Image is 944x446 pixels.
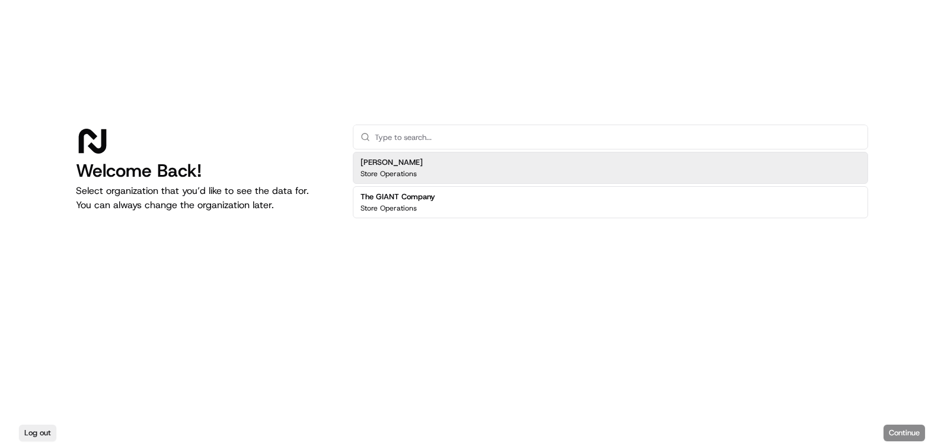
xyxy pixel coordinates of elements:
p: Store Operations [361,169,417,179]
input: Type to search... [375,125,860,149]
h1: Welcome Back! [76,160,334,181]
h2: The GIANT Company [361,192,435,202]
p: Store Operations [361,203,417,213]
button: Log out [19,425,56,441]
p: Select organization that you’d like to see the data for. You can always change the organization l... [76,184,334,212]
div: Suggestions [353,149,868,221]
h2: [PERSON_NAME] [361,157,423,168]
